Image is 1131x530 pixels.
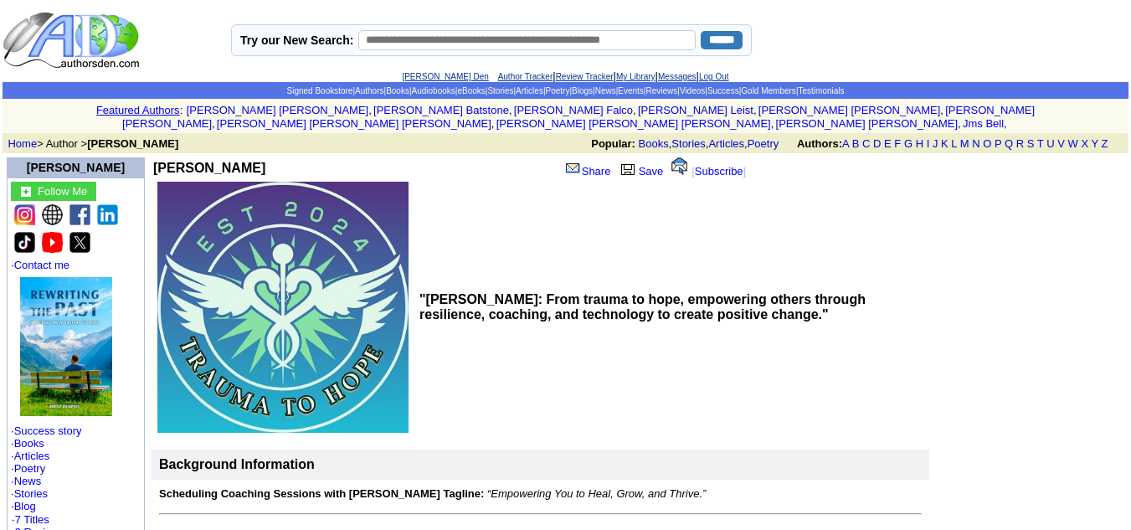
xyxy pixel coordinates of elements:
[27,161,125,174] font: [PERSON_NAME]
[14,487,48,500] a: Stories
[595,86,616,95] a: News
[8,137,37,150] a: Home
[748,137,779,150] a: Poetry
[638,104,753,116] a: [PERSON_NAME] Leist
[852,137,860,150] a: B
[691,165,695,178] font: [
[591,137,1123,150] font: , , ,
[402,72,488,81] a: [PERSON_NAME] Den
[8,137,178,150] font: > Author >
[14,425,82,437] a: Success story
[564,165,611,178] a: Share
[15,513,49,526] a: 7 Titles
[943,106,945,116] font: i
[927,137,930,150] a: I
[960,137,969,150] a: M
[862,137,870,150] a: C
[20,277,112,416] img: 80394.jpg
[87,137,178,150] b: [PERSON_NAME]
[240,33,353,47] label: Try our New Search:
[1081,137,1088,150] a: X
[708,137,744,150] a: Articles
[159,457,315,471] b: Background Information
[1102,137,1108,150] a: Z
[774,120,775,129] font: i
[187,104,368,116] a: [PERSON_NAME] [PERSON_NAME]
[14,232,35,253] img: tiktok.png
[355,86,383,95] a: Authors
[951,137,957,150] a: L
[42,204,63,225] img: website.png
[1046,137,1054,150] a: U
[658,72,697,81] a: Messages
[617,165,664,178] a: Save
[995,137,1001,150] a: P
[14,204,35,225] img: ig.png
[402,69,728,82] font: | | | |
[884,137,892,150] a: E
[14,437,44,450] a: Books
[69,204,90,225] img: fb.png
[645,86,677,95] a: Reviews
[572,86,593,95] a: Blogs
[933,137,938,150] a: J
[217,117,491,130] a: [PERSON_NAME] [PERSON_NAME] [PERSON_NAME]
[14,475,42,487] a: News
[619,162,637,175] img: library.gif
[639,137,669,150] a: Books
[695,165,743,178] a: Subscribe
[97,204,118,225] img: linkedin.png
[42,232,63,253] img: youtube.png
[798,86,844,95] a: Testimonials
[842,137,849,150] a: A
[38,185,87,198] font: Follow Me
[1057,137,1065,150] a: V
[487,487,706,500] em: “Empowering You to Heal, Grow, and Thrive.”
[386,86,409,95] a: Books
[741,86,796,95] a: Gold Members
[69,232,90,253] img: x.png
[487,86,513,95] a: Stories
[671,157,687,175] img: alert.gif
[157,182,409,433] img: See larger image
[680,86,705,95] a: Videos
[122,104,1035,130] font: , , , , , , , , , ,
[1007,120,1009,129] font: i
[556,72,614,81] a: Review Tracker
[412,86,455,95] a: Audiobooks
[797,137,842,150] b: Authors:
[618,86,644,95] a: Events
[14,259,69,271] a: Contact me
[14,450,50,462] a: Articles
[21,187,31,197] img: gc.jpg
[757,106,758,116] font: i
[286,86,352,95] a: Signed Bookstore
[591,137,635,150] b: Popular:
[494,120,496,129] font: i
[122,104,1035,130] a: [PERSON_NAME] [PERSON_NAME]
[512,106,514,116] font: i
[776,117,958,130] a: [PERSON_NAME] [PERSON_NAME]
[972,137,979,150] a: N
[3,11,143,69] img: logo_ad.gif
[904,137,913,150] a: G
[671,137,705,150] a: Stories
[1037,137,1044,150] a: T
[707,86,739,95] a: Success
[1005,137,1013,150] a: Q
[616,72,655,81] a: My Library
[941,137,948,150] a: K
[286,86,844,95] span: | | | | | | | | | | | | | | |
[699,72,729,81] a: Log Out
[758,104,940,116] a: [PERSON_NAME] [PERSON_NAME]
[38,183,87,198] a: Follow Me
[419,292,866,322] b: "[PERSON_NAME]: From trauma to hope, empowering others through resilience, coaching, and technolo...
[546,86,570,95] a: Poetry
[873,137,881,150] a: D
[516,86,543,95] a: Articles
[743,165,747,178] font: ]
[180,104,183,116] font: :
[961,120,963,129] font: i
[444,487,485,500] strong: Tagline:
[159,487,440,500] strong: Scheduling Coaching Sessions with [PERSON_NAME]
